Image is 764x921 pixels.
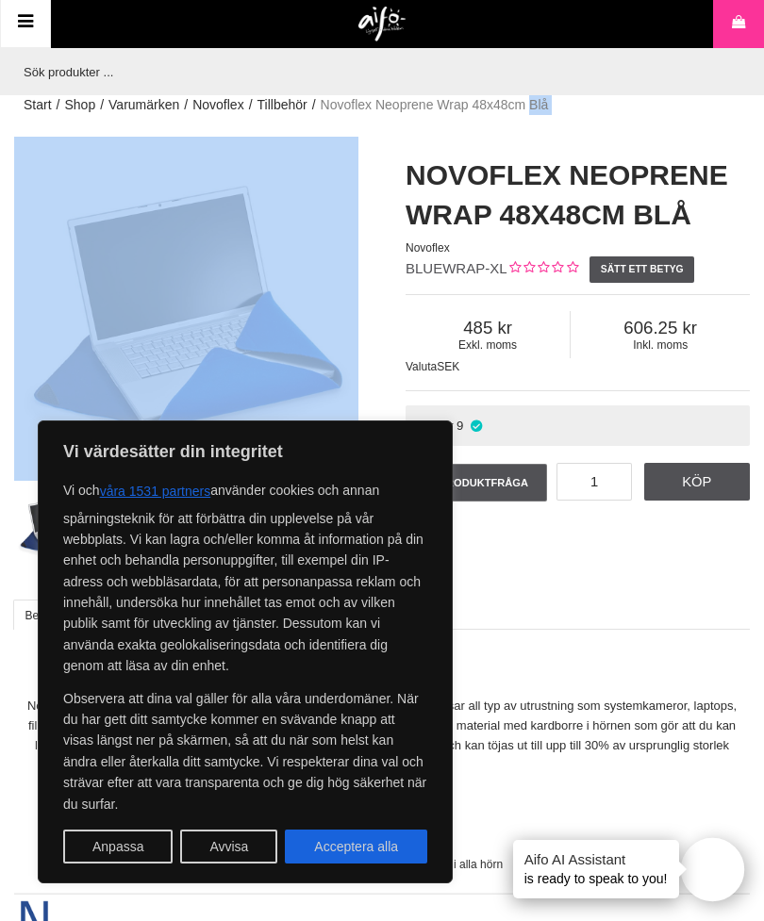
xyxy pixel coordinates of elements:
a: Produktfråga [406,464,547,502]
a: Novoflex [192,95,243,115]
a: Köp [644,463,751,501]
button: Avvisa [180,830,277,863]
a: Varumärken [108,95,179,115]
span: 606.25 [571,318,750,338]
p: Observera att dina val gäller för alla våra underdomäner. När du har gett ditt samtycke kommer en... [63,688,427,814]
button: Anpassa [63,830,173,863]
span: BLUEWRAP-XL [406,260,507,276]
button: Acceptera alla [285,830,427,863]
span: / [312,95,316,115]
h1: Novoflex Neoprene Wrap 48x48cm Blå [406,156,750,235]
span: / [249,95,253,115]
span: / [57,95,60,115]
h4: Specifikationer [14,775,750,794]
a: Shop [64,95,95,115]
span: 9 [457,419,463,433]
img: logo.png [358,7,407,42]
p: Vi och använder cookies och annan spårningsteknik för att förbättra din upplevelse på vår webbpla... [63,474,427,677]
p: Novoflex Neopren Wrap XL 48x48cm är ett smart och flexibelt skydd som passar all typ av utrustnin... [14,697,750,755]
span: / [184,95,188,115]
p: Vi värdesätter din integritet [63,440,427,463]
h4: Aifo AI Assistant [524,849,668,869]
span: Novoflex Neoprene Wrap 48x48cm Blå [321,95,549,115]
a: Beskrivning [13,600,95,630]
i: I lager [468,419,484,433]
span: 485 [406,318,570,338]
a: Tillbehör [257,95,307,115]
span: I lager [419,419,454,433]
h2: Beskrivning [14,661,750,684]
span: Valuta [406,360,437,373]
span: / [100,95,104,115]
span: Inkl. moms [571,338,750,352]
div: Vi värdesätter din integritet [38,420,453,883]
span: SEK [437,360,459,373]
img: Novoflex Neoprene Wrap 48x48cm Blå [16,485,96,566]
button: våra 1531 partners [100,474,211,508]
div: is ready to speak to you! [513,840,679,898]
a: Sätt ett betyg [590,256,694,283]
a: Start [24,95,52,115]
div: Kundbetyg: 0 [507,259,578,279]
input: Sök produkter ... [14,48,740,95]
span: Novoflex [406,241,450,255]
span: Exkl. moms [406,338,570,352]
